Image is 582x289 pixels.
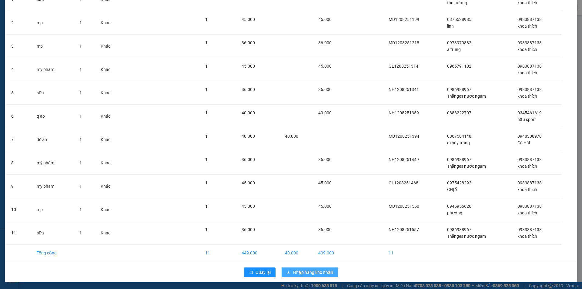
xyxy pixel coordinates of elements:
[517,64,542,69] span: 0983887138
[517,110,542,115] span: 0345461619
[517,87,542,92] span: 0983887138
[318,180,332,185] span: 45.000
[318,64,332,69] span: 45.000
[79,114,82,119] span: 1
[389,227,419,232] span: NH1208251557
[205,157,208,162] span: 1
[517,187,537,192] span: khoa thích
[79,160,82,165] span: 1
[517,47,537,52] span: khoa thích
[447,17,471,22] span: 0375528985
[286,270,291,275] span: download
[517,157,542,162] span: 0983887138
[249,270,253,275] span: rollback
[517,164,537,169] span: khoa thích
[79,184,82,189] span: 1
[32,58,75,81] td: my pham
[79,44,82,49] span: 1
[79,67,82,72] span: 1
[447,87,471,92] span: 0986988967
[205,40,208,45] span: 1
[447,47,461,52] span: a trung
[96,11,124,35] td: Khác
[517,70,537,75] span: khoa thích
[6,35,32,58] td: 3
[32,81,75,105] td: sữa
[389,134,419,139] span: MD1208251394
[32,11,75,35] td: mp
[285,134,298,139] span: 40.000
[242,17,255,22] span: 45.000
[32,175,75,198] td: my pham
[6,11,32,35] td: 2
[32,221,75,245] td: sữa
[389,40,419,45] span: MD1208251218
[517,117,536,122] span: hậu sport
[237,245,280,261] td: 449.000
[6,105,32,128] td: 6
[318,40,332,45] span: 36.000
[318,110,332,115] span: 40.000
[205,64,208,69] span: 1
[205,180,208,185] span: 1
[242,64,255,69] span: 45.000
[32,198,75,221] td: mp
[205,87,208,92] span: 1
[318,227,332,232] span: 36.000
[6,81,32,105] td: 5
[318,17,332,22] span: 45.000
[389,204,419,209] span: MD1208251550
[318,87,332,92] span: 36.000
[517,227,542,232] span: 0983887138
[6,175,32,198] td: 9
[447,40,471,45] span: 0973979882
[6,221,32,245] td: 11
[447,210,462,215] span: phương
[447,140,470,145] span: c thùy trang
[242,227,255,232] span: 36.000
[517,180,542,185] span: 0983887138
[242,204,255,209] span: 45.000
[242,157,255,162] span: 36.000
[447,204,471,209] span: 0945956626
[242,40,255,45] span: 36.000
[389,17,419,22] span: MD1208251199
[517,134,542,139] span: 0948308970
[447,110,471,115] span: 0888222707
[447,164,486,169] span: Thănges nước ngầm
[447,94,486,99] span: Thănges nước ngầm
[79,90,82,95] span: 1
[200,245,237,261] td: 11
[205,17,208,22] span: 1
[313,245,350,261] td: 409.000
[79,230,82,235] span: 1
[517,0,537,5] span: khoa thích
[517,140,530,145] span: Cô Hải
[96,35,124,58] td: Khác
[205,227,208,232] span: 1
[318,204,332,209] span: 45.000
[447,187,457,192] span: CHỊ Ý
[318,157,332,162] span: 36.000
[517,210,537,215] span: khoa thích
[6,58,32,81] td: 4
[79,137,82,142] span: 1
[96,175,124,198] td: Khác
[6,198,32,221] td: 10
[517,40,542,45] span: 0983887138
[447,0,467,5] span: thu hương
[6,128,32,151] td: 7
[517,234,537,239] span: khoa thích
[96,81,124,105] td: Khác
[389,64,418,69] span: GL1208251314
[447,227,471,232] span: 0986988967
[389,180,418,185] span: GL1208251468
[280,245,313,261] td: 40.000
[96,198,124,221] td: Khác
[282,267,338,277] button: downloadNhập hàng kho nhận
[96,105,124,128] td: Khác
[447,64,471,69] span: 0965791102
[244,267,276,277] button: rollbackQuay lại
[517,24,537,29] span: khoa thích
[96,128,124,151] td: Khác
